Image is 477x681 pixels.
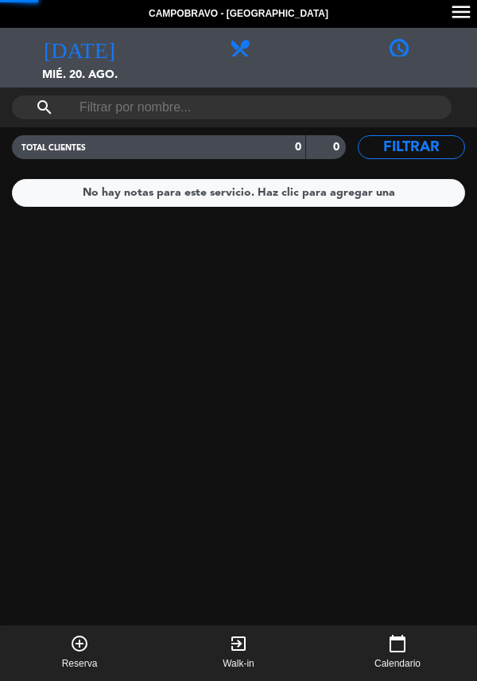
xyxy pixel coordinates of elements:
[229,634,248,653] i: exit_to_app
[149,6,328,22] span: Campobravo - [GEOGRAPHIC_DATA]
[295,142,301,153] strong: 0
[388,634,407,653] i: calendar_today
[78,95,386,119] input: Filtrar por nombre...
[223,656,254,672] span: Walk-in
[70,634,89,653] i: add_circle_outline
[318,625,477,681] button: calendar_todayCalendario
[333,142,343,153] strong: 0
[35,98,54,117] i: search
[374,656,421,672] span: Calendario
[358,135,465,159] button: Filtrar
[44,36,115,58] i: [DATE]
[21,144,86,152] span: TOTAL CLIENTES
[62,656,98,672] span: Reserva
[159,625,318,681] button: exit_to_appWalk-in
[83,184,395,202] div: No hay notas para este servicio. Haz clic para agregar una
